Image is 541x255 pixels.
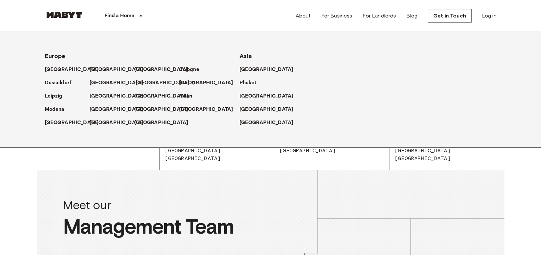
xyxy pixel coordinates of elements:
[240,65,300,73] a: [GEOGRAPHIC_DATA]
[134,92,195,100] a: [GEOGRAPHIC_DATA]
[134,65,195,73] a: [GEOGRAPHIC_DATA]
[45,79,78,87] a: Dusseldorf
[90,79,144,87] p: [GEOGRAPHIC_DATA]
[321,12,352,19] a: For Business
[179,65,206,73] a: Cologne
[45,105,65,113] p: Modena
[179,79,233,87] p: [GEOGRAPHIC_DATA]
[134,119,195,126] a: [GEOGRAPHIC_DATA]
[45,119,99,126] p: [GEOGRAPHIC_DATA]
[240,105,294,113] p: [GEOGRAPHIC_DATA]
[45,92,63,100] p: Leipzig
[90,79,150,87] a: [GEOGRAPHIC_DATA]
[90,65,150,73] a: [GEOGRAPHIC_DATA]
[240,92,300,100] a: [GEOGRAPHIC_DATA]
[240,119,294,126] p: [GEOGRAPHIC_DATA]
[428,9,472,22] a: Get in Touch
[45,65,105,73] a: [GEOGRAPHIC_DATA]
[45,105,71,113] a: Modena
[179,105,240,113] a: [GEOGRAPHIC_DATA]
[160,155,221,161] span: [GEOGRAPHIC_DATA]
[179,65,199,73] p: Cologne
[136,79,196,87] a: [GEOGRAPHIC_DATA]
[90,65,144,73] p: [GEOGRAPHIC_DATA]
[240,52,252,59] span: Asia
[240,65,294,73] p: [GEOGRAPHIC_DATA]
[45,65,99,73] p: [GEOGRAPHIC_DATA]
[105,12,135,19] p: Find a Home
[90,105,150,113] a: [GEOGRAPHIC_DATA]
[179,105,233,113] p: [GEOGRAPHIC_DATA]
[274,147,336,153] span: [GEOGRAPHIC_DATA]
[45,52,66,59] span: Europe
[134,92,189,100] p: [GEOGRAPHIC_DATA]
[134,105,189,113] p: [GEOGRAPHIC_DATA]
[63,213,291,239] span: Management Team
[179,79,240,87] a: [GEOGRAPHIC_DATA]
[90,119,144,126] p: [GEOGRAPHIC_DATA]
[136,79,190,87] p: [GEOGRAPHIC_DATA]
[389,155,451,161] span: [GEOGRAPHIC_DATA]
[45,92,69,100] a: Leipzig
[45,11,84,18] img: Habyt
[134,119,189,126] p: [GEOGRAPHIC_DATA]
[63,196,291,213] span: Meet our
[240,105,300,113] a: [GEOGRAPHIC_DATA]
[389,147,451,153] span: [GEOGRAPHIC_DATA]
[179,92,199,100] a: Milan
[160,147,221,153] span: [GEOGRAPHIC_DATA]
[90,92,150,100] a: [GEOGRAPHIC_DATA]
[90,105,144,113] p: [GEOGRAPHIC_DATA]
[363,12,396,19] a: For Landlords
[90,92,144,100] p: [GEOGRAPHIC_DATA]
[296,12,311,19] a: About
[134,105,195,113] a: [GEOGRAPHIC_DATA]
[45,79,72,87] p: Dusseldorf
[482,12,497,19] a: Log in
[406,12,417,19] a: Blog
[240,79,263,87] a: Phuket
[179,92,192,100] p: Milan
[90,119,150,126] a: [GEOGRAPHIC_DATA]
[240,79,257,87] p: Phuket
[134,65,189,73] p: [GEOGRAPHIC_DATA]
[240,92,294,100] p: [GEOGRAPHIC_DATA]
[45,119,105,126] a: [GEOGRAPHIC_DATA]
[240,119,300,126] a: [GEOGRAPHIC_DATA]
